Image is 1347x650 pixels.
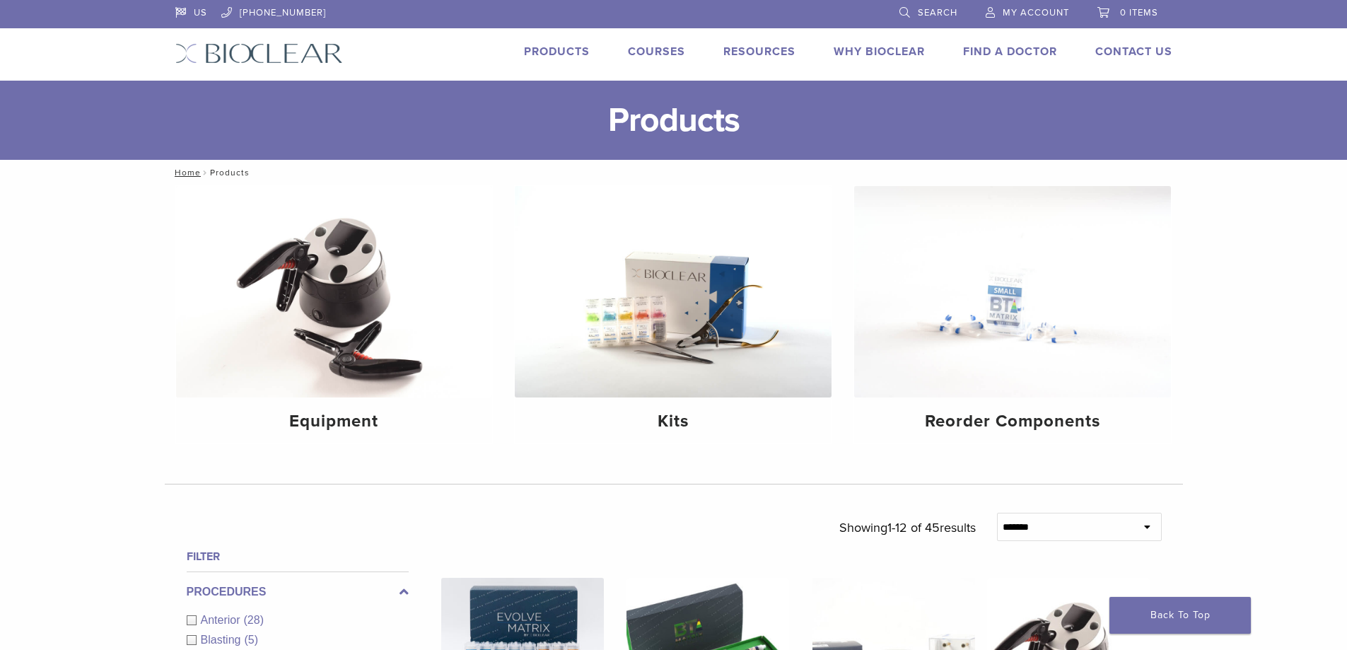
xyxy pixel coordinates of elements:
[515,186,832,443] a: Kits
[1095,45,1172,59] a: Contact Us
[515,186,832,397] img: Kits
[201,614,244,626] span: Anterior
[865,409,1160,434] h4: Reorder Components
[1109,597,1251,634] a: Back To Top
[963,45,1057,59] a: Find A Doctor
[524,45,590,59] a: Products
[723,45,795,59] a: Resources
[170,168,201,178] a: Home
[834,45,925,59] a: Why Bioclear
[526,409,820,434] h4: Kits
[1003,7,1069,18] span: My Account
[187,409,482,434] h4: Equipment
[628,45,685,59] a: Courses
[201,634,245,646] span: Blasting
[244,614,264,626] span: (28)
[887,520,940,535] span: 1-12 of 45
[187,584,409,600] label: Procedures
[854,186,1171,443] a: Reorder Components
[175,43,343,64] img: Bioclear
[165,160,1183,185] nav: Products
[201,169,210,176] span: /
[854,186,1171,397] img: Reorder Components
[1120,7,1158,18] span: 0 items
[918,7,957,18] span: Search
[839,513,976,542] p: Showing results
[187,548,409,565] h4: Filter
[176,186,493,443] a: Equipment
[244,634,258,646] span: (5)
[176,186,493,397] img: Equipment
